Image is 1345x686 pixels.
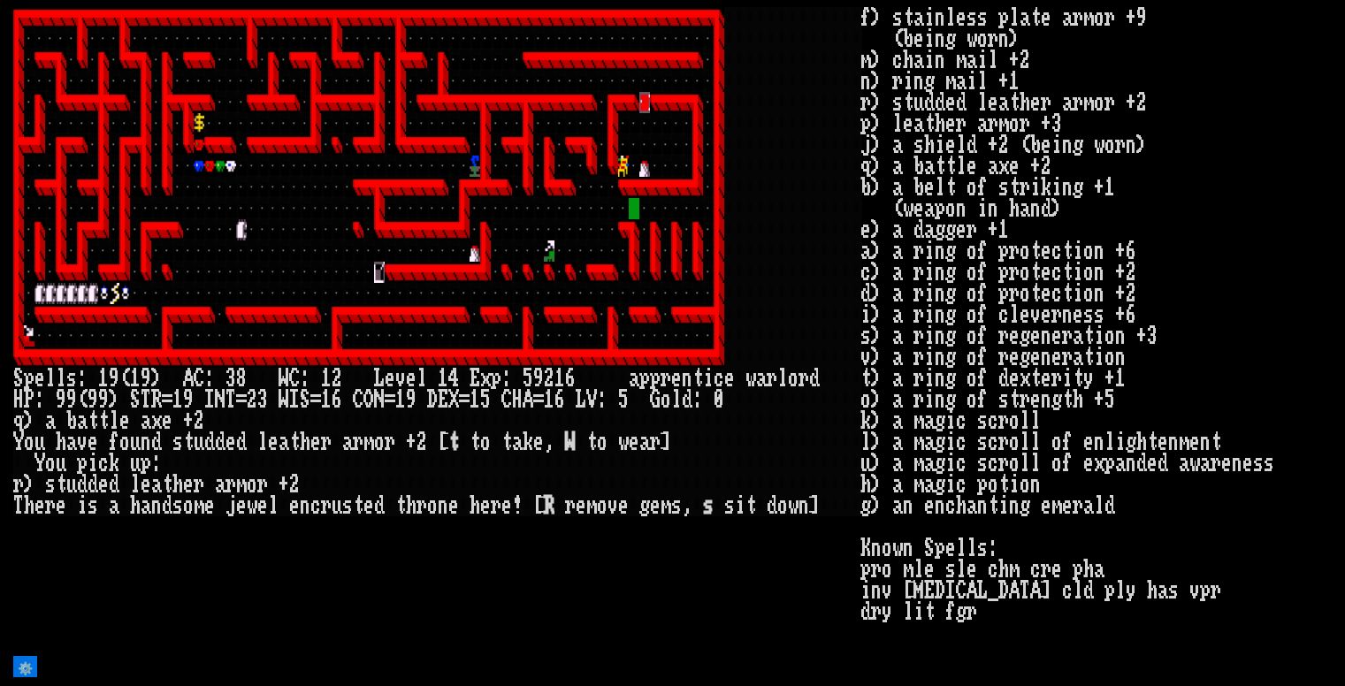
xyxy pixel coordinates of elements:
div: e [162,410,172,431]
div: t [448,431,459,453]
div: e [363,495,374,516]
div: n [300,495,310,516]
div: r [257,474,268,495]
div: ! [512,495,523,516]
div: k [523,431,533,453]
div: ) [24,410,34,431]
div: o [247,474,257,495]
div: n [682,368,692,389]
div: e [448,495,459,516]
div: r [13,474,24,495]
div: ) [151,368,162,389]
div: X [448,389,459,410]
div: 6 [554,389,565,410]
div: m [236,474,247,495]
div: d [767,495,777,516]
div: u [194,431,204,453]
div: d [236,431,247,453]
div: x [151,410,162,431]
div: w [788,495,799,516]
div: a [141,410,151,431]
div: a [342,431,353,453]
div: t [586,431,597,453]
div: 9 [533,368,544,389]
stats: f) stainless plate armor +9 (being worn) m) chain mail +2 n) ring mail +1 r) studded leather armo... [860,7,1331,652]
div: t [162,474,172,495]
div: A [523,389,533,410]
div: o [480,431,491,453]
div: , [682,495,692,516]
div: c [714,368,724,389]
div: W [279,389,289,410]
div: : [597,389,608,410]
div: r [321,431,332,453]
div: Y [34,453,45,474]
div: e [629,431,639,453]
div: C [501,389,512,410]
div: 2 [194,410,204,431]
div: : [204,368,215,389]
div: 1 [438,368,448,389]
div: s [172,495,183,516]
div: o [661,389,671,410]
div: e [501,495,512,516]
div: 1 [321,389,332,410]
div: r [661,368,671,389]
div: a [512,431,523,453]
div: c [98,453,109,474]
div: u [56,453,66,474]
div: 9 [98,389,109,410]
div: r [799,368,809,389]
div: : [34,389,45,410]
div: : [300,368,310,389]
div: p [639,368,650,389]
div: a [279,431,289,453]
div: V [586,389,597,410]
div: u [66,474,77,495]
div: 2 [332,368,342,389]
div: l [268,495,279,516]
div: Y [13,431,24,453]
div: O [363,389,374,410]
div: R [544,495,554,516]
div: m [661,495,671,516]
div: d [109,474,119,495]
div: 2 [544,368,554,389]
div: w [247,495,257,516]
div: r [45,495,56,516]
div: + [279,474,289,495]
div: i [88,453,98,474]
div: e [98,474,109,495]
div: d [88,474,98,495]
div: 3 [257,389,268,410]
div: A [183,368,194,389]
div: o [597,431,608,453]
div: = [236,389,247,410]
div: r [416,495,427,516]
div: r [194,474,204,495]
div: e [724,368,735,389]
div: ( [119,368,130,389]
div: d [151,431,162,453]
div: [ [438,431,448,453]
div: 4 [448,368,459,389]
div: e [576,495,586,516]
div: h [300,431,310,453]
div: L [576,389,586,410]
div: 5 [523,368,533,389]
div: p [650,368,661,389]
div: h [130,495,141,516]
div: 2 [289,474,300,495]
div: w [745,368,756,389]
div: 1 [544,389,554,410]
div: x [480,368,491,389]
div: o [427,495,438,516]
div: t [56,474,66,495]
div: l [777,368,788,389]
div: 1 [554,368,565,389]
div: , [544,431,554,453]
div: a [756,368,767,389]
div: e [257,495,268,516]
input: ⚙️ [13,656,37,677]
div: 1 [470,389,480,410]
